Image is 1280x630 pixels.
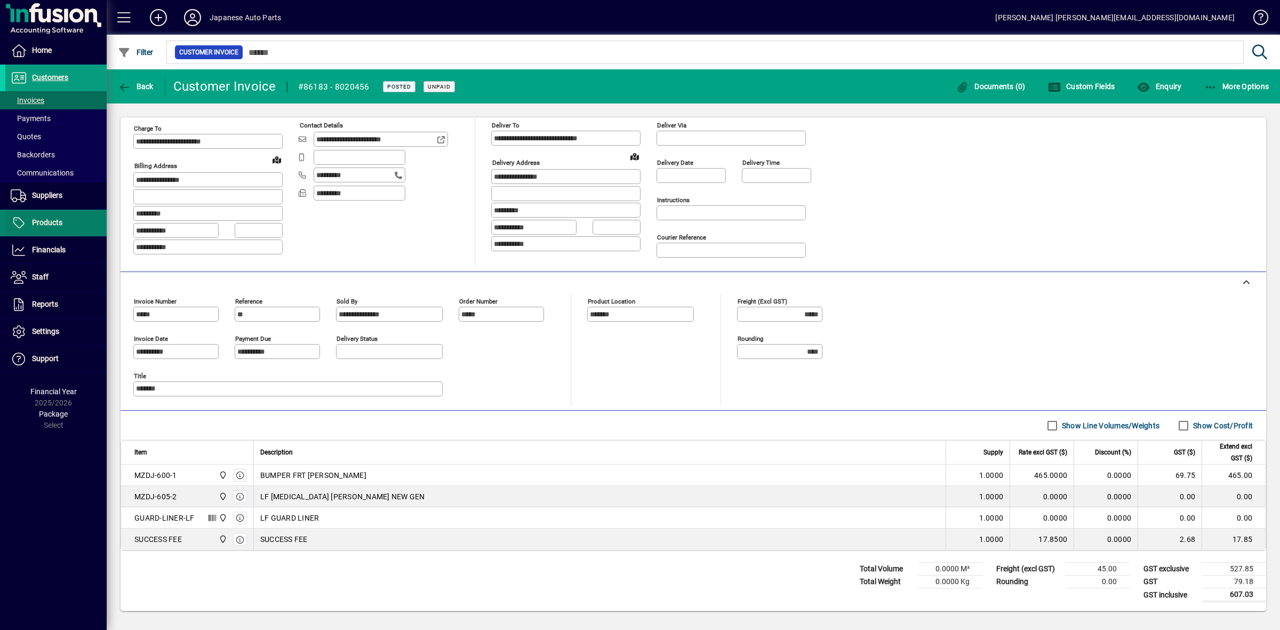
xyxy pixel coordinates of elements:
button: Custom Fields [1045,77,1118,96]
a: Support [5,346,107,372]
span: 1.0000 [979,534,1004,545]
td: 0.0000 [1074,507,1138,529]
span: Suppliers [32,191,62,200]
div: 0.0000 [1017,513,1067,523]
div: 465.0000 [1017,470,1067,481]
td: 0.0000 M³ [918,563,982,576]
a: Settings [5,318,107,345]
mat-label: Delivery time [742,159,780,166]
div: MZDJ-600-1 [134,470,177,481]
a: Payments [5,109,107,127]
span: Back [118,82,154,91]
mat-label: Reference [235,298,262,305]
div: Customer Invoice [173,78,276,95]
button: Profile [175,8,210,27]
span: 1.0000 [979,491,1004,502]
td: Total Weight [854,576,918,588]
a: Reports [5,291,107,318]
td: 0.0000 Kg [918,576,982,588]
span: Posted [387,83,411,90]
span: Support [32,354,59,363]
a: View on map [626,148,643,165]
span: Description [260,446,293,458]
td: Total Volume [854,563,918,576]
span: Documents (0) [956,82,1026,91]
mat-label: Instructions [657,196,690,204]
div: GUARD-LINER-LF [134,513,195,523]
a: View on map [268,151,285,168]
a: Communications [5,164,107,182]
td: 2.68 [1138,529,1202,550]
span: Products [32,218,62,227]
label: Show Line Volumes/Weights [1060,420,1159,431]
div: 17.8500 [1017,534,1067,545]
span: Package [39,410,68,418]
td: 0.00 [1202,507,1266,529]
span: BUMPER FRT [PERSON_NAME] [260,470,366,481]
span: Item [134,446,147,458]
mat-label: Delivery date [657,159,693,166]
td: 0.00 [1138,507,1202,529]
a: Financials [5,237,107,264]
td: 0.00 [1066,576,1130,588]
a: Products [5,210,107,236]
td: 0.00 [1138,486,1202,507]
span: Home [32,46,52,54]
mat-label: Deliver To [492,122,519,129]
a: Staff [5,264,107,291]
span: Unpaid [428,83,451,90]
label: Show Cost/Profit [1191,420,1253,431]
td: Rounding [991,576,1066,588]
span: LF GUARD LINER [260,513,319,523]
mat-label: Sold by [337,298,357,305]
span: GST ($) [1174,446,1195,458]
span: Central [216,512,228,524]
mat-label: Payment due [235,335,271,342]
span: More Options [1204,82,1269,91]
span: LF [MEDICAL_DATA] [PERSON_NAME] NEW GEN [260,491,425,502]
span: Discount (%) [1095,446,1131,458]
td: GST exclusive [1138,563,1202,576]
span: 1.0000 [979,470,1004,481]
span: Settings [32,327,59,336]
app-page-header-button: Back [107,77,165,96]
button: Add [141,8,175,27]
span: Customers [32,73,68,82]
span: 1.0000 [979,513,1004,523]
span: Central [216,533,228,545]
mat-label: Invoice number [134,298,177,305]
span: Financials [32,245,66,254]
mat-label: Deliver via [657,122,686,129]
span: Backorders [11,150,55,159]
mat-label: Courier Reference [657,234,706,241]
span: Central [216,469,228,481]
span: Customer Invoice [179,47,238,58]
mat-label: Title [134,372,146,380]
div: 0.0000 [1017,491,1067,502]
a: Invoices [5,91,107,109]
td: 527.85 [1202,563,1266,576]
span: Reports [32,300,58,308]
mat-label: Product location [588,298,635,305]
a: Home [5,37,107,64]
span: SUCCESS FEE [260,534,308,545]
span: Payments [11,114,51,123]
span: Custom Fields [1048,82,1115,91]
span: Filter [118,48,154,57]
mat-label: Charge To [134,125,162,132]
button: Back [115,77,156,96]
button: Filter [115,43,156,62]
mat-label: Order number [459,298,498,305]
td: 0.0000 [1074,529,1138,550]
td: 0.0000 [1074,486,1138,507]
div: #86183 - 8020456 [298,78,370,95]
span: Enquiry [1137,82,1181,91]
div: [PERSON_NAME] [PERSON_NAME][EMAIL_ADDRESS][DOMAIN_NAME] [995,9,1235,26]
td: 0.00 [1202,486,1266,507]
span: Communications [11,169,74,177]
td: 79.18 [1202,576,1266,588]
td: GST inclusive [1138,588,1202,602]
a: Knowledge Base [1245,2,1267,37]
div: SUCCESS FEE [134,534,182,545]
button: Enquiry [1134,77,1184,96]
